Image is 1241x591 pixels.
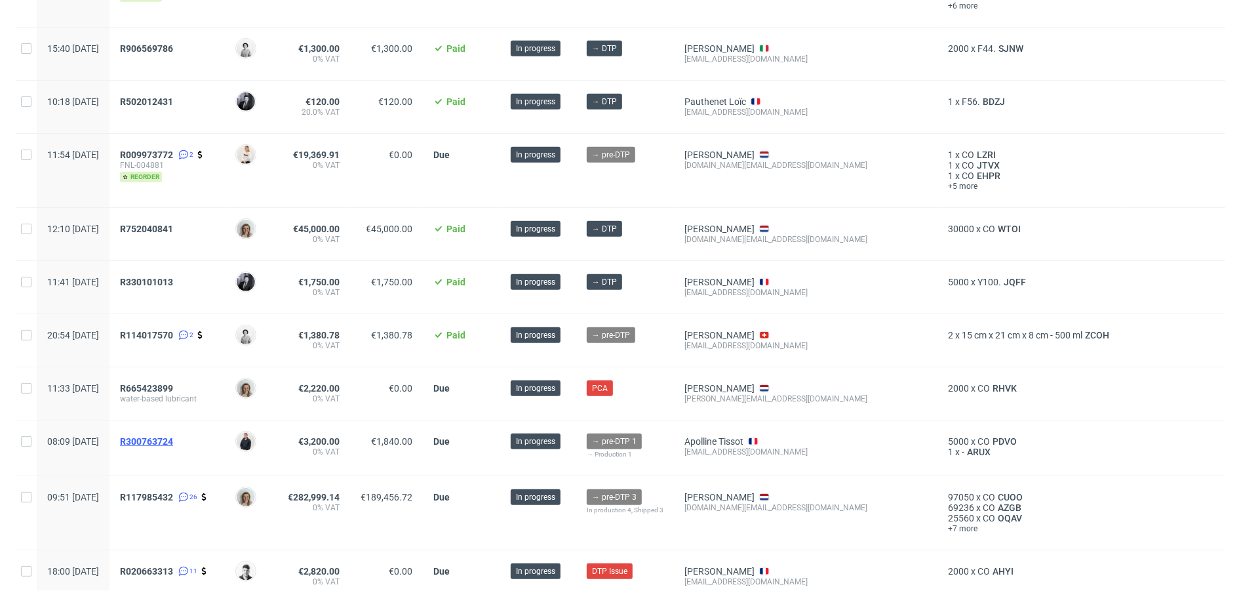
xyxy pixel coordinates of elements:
span: 15:40 [DATE] [47,43,99,54]
span: → pre-DTP 3 [592,491,637,503]
div: [EMAIL_ADDRESS][DOMAIN_NAME] [684,54,927,64]
div: [EMAIL_ADDRESS][DOMAIN_NAME] [684,577,927,587]
div: [EMAIL_ADDRESS][DOMAIN_NAME] [684,287,927,298]
a: R665423899 [120,383,176,394]
span: 12:10 [DATE] [47,224,99,234]
span: PDVO [990,436,1019,447]
div: x [948,383,1112,394]
span: 1 [948,171,953,181]
span: 09:51 [DATE] [47,492,99,502]
span: F44. [977,43,996,54]
span: 0% VAT [288,160,340,171]
span: → DTP [592,223,617,235]
span: CO [983,502,995,513]
div: x [948,224,1112,234]
span: €1,300.00 [371,43,412,54]
span: 11 [189,566,197,577]
a: 11 [176,566,197,577]
a: [PERSON_NAME] [684,330,755,340]
a: R117985432 [120,492,176,502]
span: DTP Issue [592,565,627,577]
img: Dudek Mariola [237,326,255,344]
span: R502012431 [120,96,173,107]
a: AHYI [990,566,1016,577]
span: 0% VAT [288,234,340,245]
span: 2000 [948,383,969,394]
span: CO [977,436,990,447]
span: 2000 [948,566,969,577]
span: PCA [592,382,608,394]
span: 69236 [948,502,974,513]
span: EHPR [974,171,1003,181]
div: [PERSON_NAME][EMAIL_ADDRESS][DOMAIN_NAME] [684,394,927,404]
span: RHVK [990,383,1019,394]
span: In progress [516,565,555,577]
span: Paid [446,330,465,340]
span: BDZJ [980,96,1008,107]
span: 20:54 [DATE] [47,330,99,340]
div: x [948,436,1112,447]
a: R330101013 [120,277,176,287]
span: 26 [189,492,197,502]
a: SJNW [996,43,1026,54]
span: R117985432 [120,492,173,502]
img: Monika Poźniak [237,379,255,397]
span: Paid [446,277,465,287]
a: ARUX [964,447,993,457]
span: 10:18 [DATE] [47,96,99,107]
a: OQAV [995,513,1025,523]
a: R906569786 [120,43,176,54]
span: €0.00 [389,150,412,160]
img: Philippe Dubuy [237,92,255,111]
span: €1,380.78 [298,330,340,340]
span: €19,369.91 [293,150,340,160]
span: Paid [446,43,465,54]
a: JTVX [974,160,1002,171]
span: 0% VAT [288,447,340,457]
span: ZCOH [1082,330,1112,340]
span: 1 [948,160,953,171]
a: AZGB [995,502,1024,513]
div: x [948,447,1112,457]
a: R502012431 [120,96,176,107]
span: → pre-DTP [592,149,630,161]
span: 0% VAT [288,54,340,64]
span: 0% VAT [288,394,340,404]
a: JQFF [1001,277,1029,287]
span: €1,300.00 [298,43,340,54]
a: [PERSON_NAME] [684,277,755,287]
div: In production 4, Shipped 3 [587,505,663,516]
span: €2,820.00 [298,566,340,577]
a: R300763724 [120,436,176,447]
span: R300763724 [120,436,173,447]
img: Monika Poźniak [237,488,255,506]
span: In progress [516,149,555,161]
div: x [948,160,1112,171]
span: CO [977,566,990,577]
div: [DOMAIN_NAME][EMAIL_ADDRESS][DOMAIN_NAME] [684,234,927,245]
img: Monika Poźniak [237,220,255,238]
a: R752040841 [120,224,176,234]
span: 1 [948,150,953,160]
span: R906569786 [120,43,173,54]
div: [EMAIL_ADDRESS][DOMAIN_NAME] [684,340,927,351]
a: [PERSON_NAME] [684,224,755,234]
span: CO [962,150,974,160]
span: €3,200.00 [298,436,340,447]
span: 20.0% VAT [288,107,340,117]
div: x [948,171,1112,181]
div: x [948,330,1112,340]
a: +5 more [948,181,1112,192]
span: R330101013 [120,277,173,287]
span: CO [983,492,995,502]
span: 0% VAT [288,577,340,587]
span: In progress [516,491,555,503]
span: €45,000.00 [366,224,412,234]
span: In progress [516,329,555,341]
